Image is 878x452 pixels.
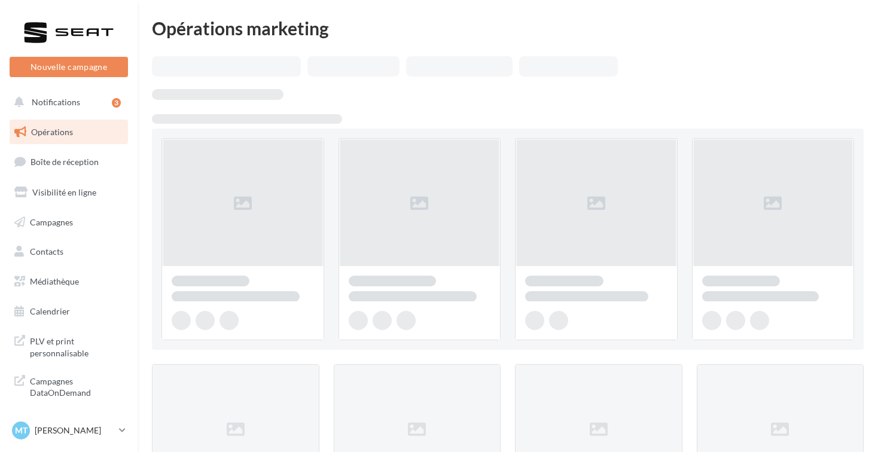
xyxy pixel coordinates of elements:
[30,373,123,399] span: Campagnes DataOnDemand
[7,368,130,404] a: Campagnes DataOnDemand
[7,299,130,324] a: Calendrier
[31,127,73,137] span: Opérations
[152,19,864,37] div: Opérations marketing
[30,306,70,316] span: Calendrier
[7,239,130,264] a: Contacts
[32,97,80,107] span: Notifications
[7,269,130,294] a: Médiathèque
[7,90,126,115] button: Notifications 3
[7,210,130,235] a: Campagnes
[31,157,99,167] span: Boîte de réception
[15,424,28,436] span: MT
[10,419,128,442] a: MT [PERSON_NAME]
[7,180,130,205] a: Visibilité en ligne
[7,328,130,364] a: PLV et print personnalisable
[30,216,73,227] span: Campagnes
[10,57,128,77] button: Nouvelle campagne
[30,276,79,286] span: Médiathèque
[30,246,63,256] span: Contacts
[112,98,121,108] div: 3
[7,149,130,175] a: Boîte de réception
[32,187,96,197] span: Visibilité en ligne
[35,424,114,436] p: [PERSON_NAME]
[30,333,123,359] span: PLV et print personnalisable
[7,120,130,145] a: Opérations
